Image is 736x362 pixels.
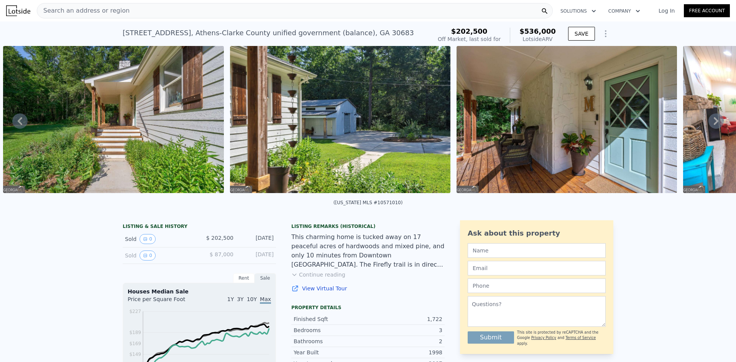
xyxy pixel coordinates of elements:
[457,46,677,193] img: Sale: 167238101 Parcel: 19766847
[125,234,193,244] div: Sold
[128,295,199,308] div: Price per Square Foot
[649,7,684,15] a: Log In
[602,4,646,18] button: Company
[684,4,730,17] a: Free Account
[260,296,271,304] span: Max
[468,278,606,293] input: Phone
[210,251,233,257] span: $ 87,000
[565,336,596,340] a: Terms of Service
[368,326,442,334] div: 3
[368,349,442,356] div: 1998
[294,349,368,356] div: Year Built
[129,341,141,346] tspan: $169
[368,337,442,345] div: 2
[247,296,257,302] span: 10Y
[333,200,403,205] div: ([US_STATE] MLS #10571010)
[123,223,276,231] div: LISTING & SALE HISTORY
[6,5,30,16] img: Lotside
[294,337,368,345] div: Bathrooms
[140,251,156,260] button: View historical data
[368,315,442,323] div: 1,722
[531,336,556,340] a: Privacy Policy
[519,35,556,43] div: Lotside ARV
[468,243,606,258] input: Name
[291,271,345,278] button: Continue reading
[291,233,445,269] div: This charming home is tucked away on 17 peaceful acres of hardwoods and mixed pine, and only 10 m...
[129,352,141,357] tspan: $149
[123,28,414,38] div: [STREET_ADDRESS] , Athens-Clarke County unified government (balance) , GA 30683
[128,288,271,295] div: Houses Median Sale
[230,46,450,193] img: Sale: 167238101 Parcel: 19766847
[140,234,156,244] button: View historical data
[468,261,606,275] input: Email
[468,331,514,344] button: Submit
[237,296,243,302] span: 3Y
[291,285,445,292] a: View Virtual Tour
[240,234,274,244] div: [DATE]
[517,330,606,346] div: This site is protected by reCAPTCHA and the Google and apply.
[227,296,234,302] span: 1Y
[291,305,445,311] div: Property details
[233,273,255,283] div: Rent
[554,4,602,18] button: Solutions
[519,27,556,35] span: $536,000
[129,330,141,335] tspan: $189
[294,315,368,323] div: Finished Sqft
[240,251,274,260] div: [DATE]
[438,35,501,43] div: Off Market, last sold for
[568,27,595,41] button: SAVE
[294,326,368,334] div: Bedrooms
[255,273,276,283] div: Sale
[3,46,223,193] img: Sale: 167238101 Parcel: 19766847
[598,26,613,41] button: Show Options
[206,235,233,241] span: $ 202,500
[468,228,606,239] div: Ask about this property
[129,309,141,314] tspan: $227
[37,6,130,15] span: Search an address or region
[125,251,193,260] div: Sold
[451,27,488,35] span: $202,500
[291,223,445,229] div: Listing Remarks (Historical)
